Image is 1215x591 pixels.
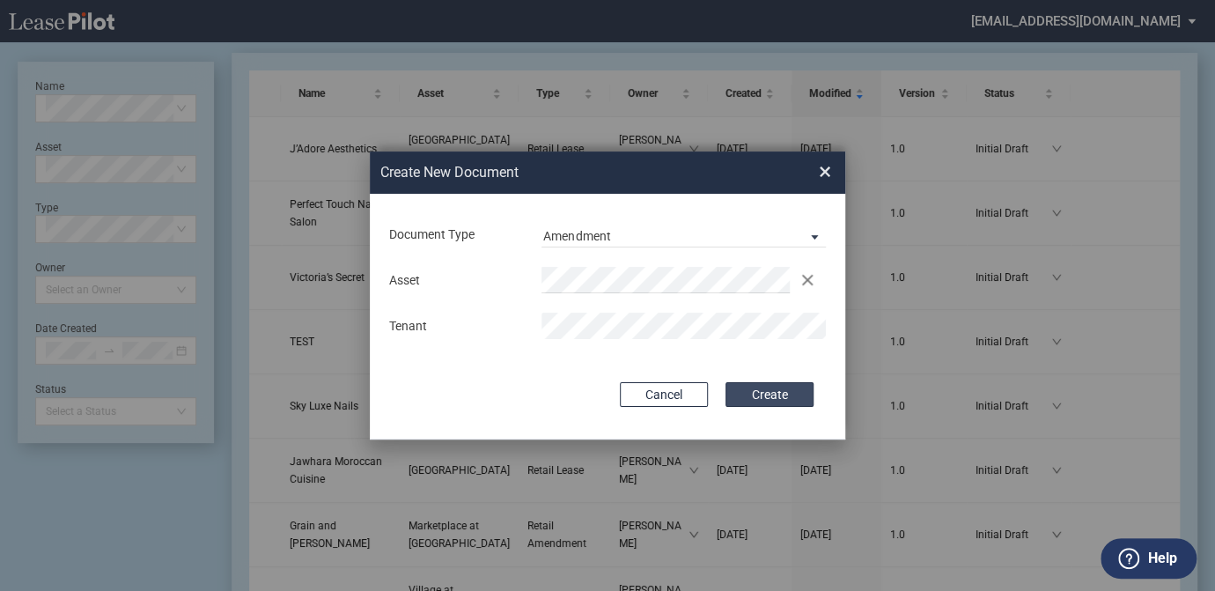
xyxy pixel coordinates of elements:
[370,151,845,440] md-dialog: Create New ...
[819,158,831,186] span: ×
[541,221,826,247] md-select: Document Type: Amendment
[379,272,531,290] div: Asset
[620,382,708,407] button: Cancel
[379,318,531,336] div: Tenant
[543,229,610,243] div: Amendment
[379,226,531,244] div: Document Type
[725,382,814,407] button: Create
[380,163,755,182] h2: Create New Document
[1147,547,1176,570] label: Help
